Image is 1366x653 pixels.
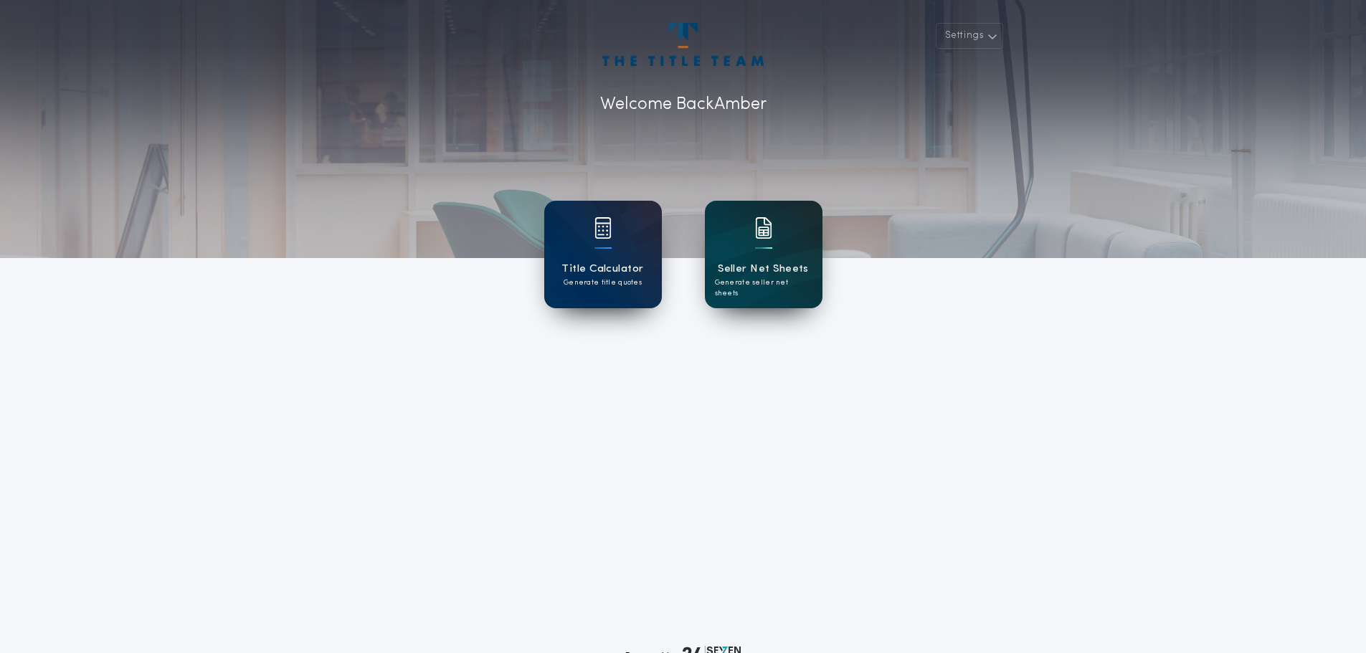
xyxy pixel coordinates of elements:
[561,261,643,277] h1: Title Calculator
[564,277,642,288] p: Generate title quotes
[602,23,763,66] img: account-logo
[594,217,612,239] img: card icon
[936,23,1003,49] button: Settings
[755,217,772,239] img: card icon
[600,92,767,118] p: Welcome Back Amber
[544,201,662,308] a: card iconTitle CalculatorGenerate title quotes
[715,277,812,299] p: Generate seller net sheets
[718,261,809,277] h1: Seller Net Sheets
[705,201,822,308] a: card iconSeller Net SheetsGenerate seller net sheets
